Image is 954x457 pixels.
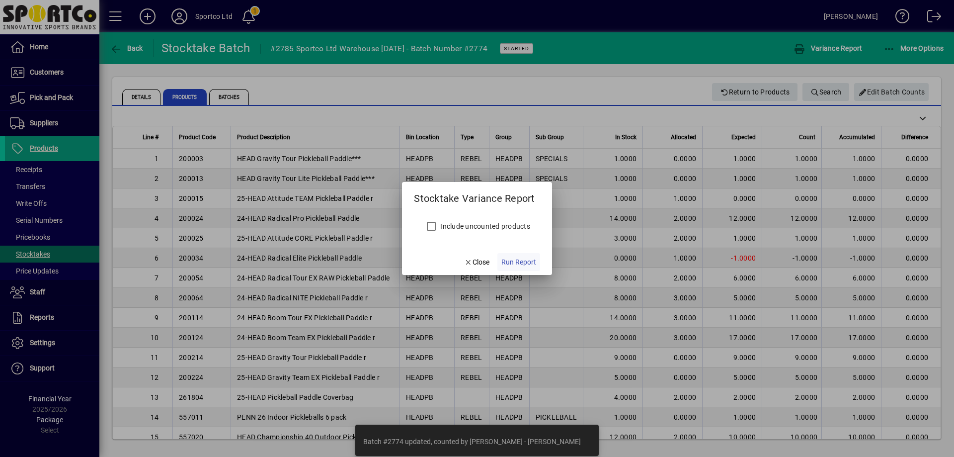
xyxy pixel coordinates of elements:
[501,257,536,268] span: Run Report
[460,253,493,271] button: Close
[497,253,540,271] button: Run Report
[464,257,489,268] span: Close
[438,221,530,231] label: Include uncounted products
[402,182,547,206] h2: Stocktake Variance Report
